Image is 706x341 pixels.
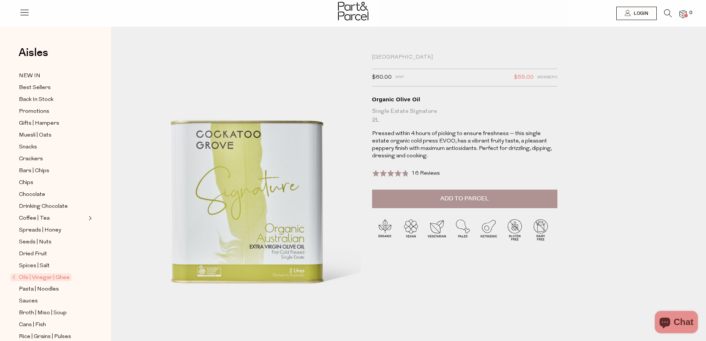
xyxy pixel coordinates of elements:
[653,311,700,335] inbox-online-store-chat: Shopify online store chat
[372,217,398,243] img: P_P-ICONS-Live_Bec_V11_Organic.svg
[19,261,86,270] a: Spices | Salt
[398,217,424,243] img: P_P-ICONS-Live_Bec_V11_Vegan.svg
[395,73,404,82] span: RRP
[502,217,528,243] img: P_P-ICONS-Live_Bec_V11_Gluten_Free.svg
[19,321,46,329] span: Cans | Fish
[537,73,557,82] span: Members
[19,178,33,187] span: Chips
[19,226,86,235] a: Spreads | Honey
[19,119,86,128] a: Gifts | Hampers
[19,107,86,116] a: Promotions
[372,54,557,61] div: [GEOGRAPHIC_DATA]
[616,7,657,20] a: Login
[19,107,49,116] span: Promotions
[19,190,86,199] a: Chocolate
[19,142,86,152] a: Snacks
[679,10,687,18] a: 0
[514,73,534,82] span: $55.00
[632,10,648,17] span: Login
[424,217,450,243] img: P_P-ICONS-Live_Bec_V11_Vegetarian.svg
[19,202,68,211] span: Drinking Chocolate
[19,83,86,92] a: Best Sellers
[19,250,47,259] span: Dried Fruit
[19,83,51,92] span: Best Sellers
[12,273,86,282] a: Oils | Vinegar | Ghee
[19,214,86,223] a: Coffee | Tea
[19,95,86,104] a: Back In Stock
[19,131,52,140] span: Muesli | Oats
[19,71,86,81] a: NEW IN
[19,167,49,176] span: Bars | Chips
[19,285,86,294] a: Pasta | Noodles
[19,309,67,318] span: Broth | Miso | Soup
[19,45,48,61] span: Aisles
[687,10,694,16] span: 0
[19,143,37,152] span: Snacks
[19,296,86,306] a: Sauces
[19,119,59,128] span: Gifts | Hampers
[372,107,557,125] div: Single Estate Signature 2L
[450,217,476,243] img: P_P-ICONS-Live_Bec_V11_Paleo.svg
[19,214,50,223] span: Coffee | Tea
[19,237,86,247] a: Seeds | Nuts
[372,96,557,103] div: Organic Olive Oil
[19,166,86,176] a: Bars | Chips
[19,238,52,247] span: Seeds | Nuts
[19,249,86,259] a: Dried Fruit
[19,226,61,235] span: Spreads | Honey
[10,273,72,281] span: Oils | Vinegar | Ghee
[19,155,43,164] span: Crackers
[528,217,554,243] img: P_P-ICONS-Live_Bec_V11_Dairy_Free.svg
[19,285,59,294] span: Pasta | Noodles
[19,190,45,199] span: Chocolate
[87,214,92,223] button: Expand/Collapse Coffee | Tea
[372,130,557,160] p: Pressed within 4 hours of picking to ensure freshness – this single estate organic cold press EVO...
[19,178,86,187] a: Chips
[372,190,557,208] button: Add to Parcel
[19,72,40,81] span: NEW IN
[440,194,489,203] span: Add to Parcel
[476,217,502,243] img: P_P-ICONS-Live_Bec_V11_Ketogenic.svg
[338,2,368,20] img: Part&Parcel
[19,262,50,270] span: Spices | Salt
[19,47,48,66] a: Aisles
[19,202,86,211] a: Drinking Chocolate
[411,171,440,176] span: 16 Reviews
[19,308,86,318] a: Broth | Miso | Soup
[372,73,392,82] span: $60.00
[19,154,86,164] a: Crackers
[19,95,53,104] span: Back In Stock
[19,320,86,329] a: Cans | Fish
[19,297,38,306] span: Sauces
[19,131,86,140] a: Muesli | Oats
